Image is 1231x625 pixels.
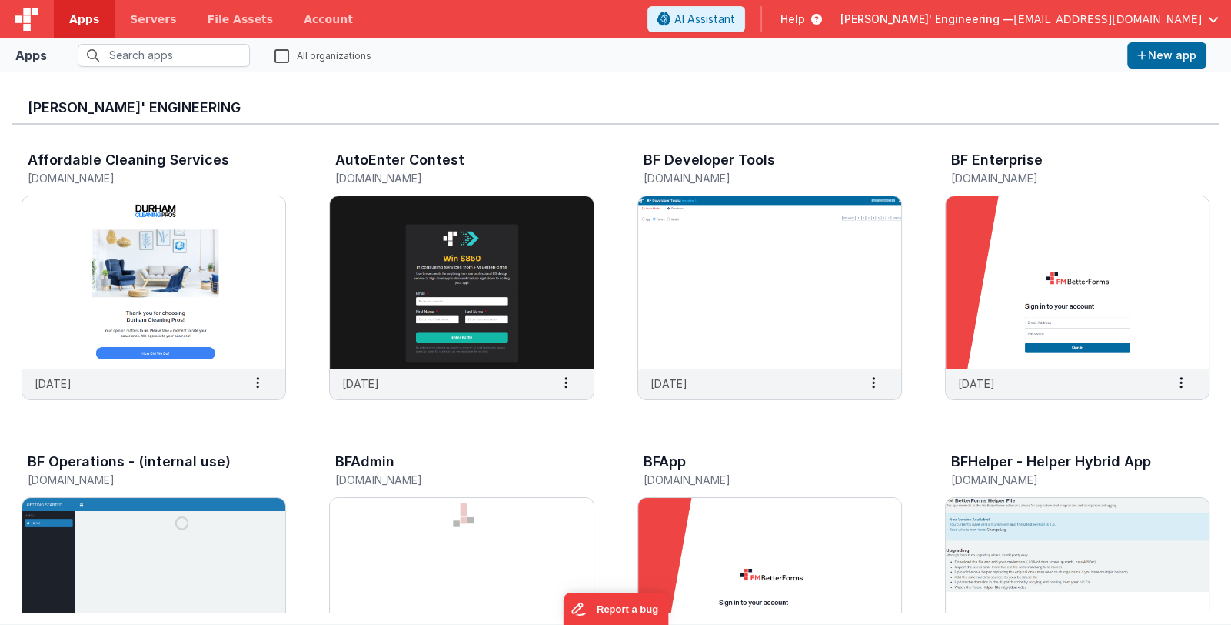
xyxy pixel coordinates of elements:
h5: [DOMAIN_NAME] [335,172,555,184]
h3: BFHelper - Helper Hybrid App [951,454,1151,470]
h3: BF Operations - (internal use) [28,454,231,470]
input: Search apps [78,44,250,67]
h5: [DOMAIN_NAME] [28,172,248,184]
h3: BF Developer Tools [644,152,775,168]
p: [DATE] [342,376,379,392]
h5: [DOMAIN_NAME] [644,172,863,184]
h3: BFAdmin [335,454,394,470]
div: Apps [15,46,47,65]
button: [PERSON_NAME]' Engineering — [EMAIL_ADDRESS][DOMAIN_NAME] [840,12,1219,27]
button: AI Assistant [647,6,745,32]
span: Apps [69,12,99,27]
p: [DATE] [35,376,72,392]
h5: [DOMAIN_NAME] [951,172,1171,184]
button: New app [1127,42,1206,69]
p: [DATE] [650,376,687,392]
h5: [DOMAIN_NAME] [335,474,555,486]
h5: [DOMAIN_NAME] [644,474,863,486]
h5: [DOMAIN_NAME] [28,474,248,486]
span: Servers [130,12,176,27]
h3: Affordable Cleaning Services [28,152,229,168]
h3: BF Enterprise [951,152,1043,168]
span: File Assets [208,12,274,27]
iframe: Marker.io feedback button [563,593,668,625]
h3: BFApp [644,454,686,470]
span: [EMAIL_ADDRESS][DOMAIN_NAME] [1013,12,1202,27]
p: [DATE] [958,376,995,392]
span: AI Assistant [674,12,735,27]
span: [PERSON_NAME]' Engineering — [840,12,1013,27]
h3: AutoEnter Contest [335,152,464,168]
label: All organizations [274,48,371,62]
h3: [PERSON_NAME]' Engineering [28,100,1203,115]
span: Help [780,12,805,27]
h5: [DOMAIN_NAME] [951,474,1171,486]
